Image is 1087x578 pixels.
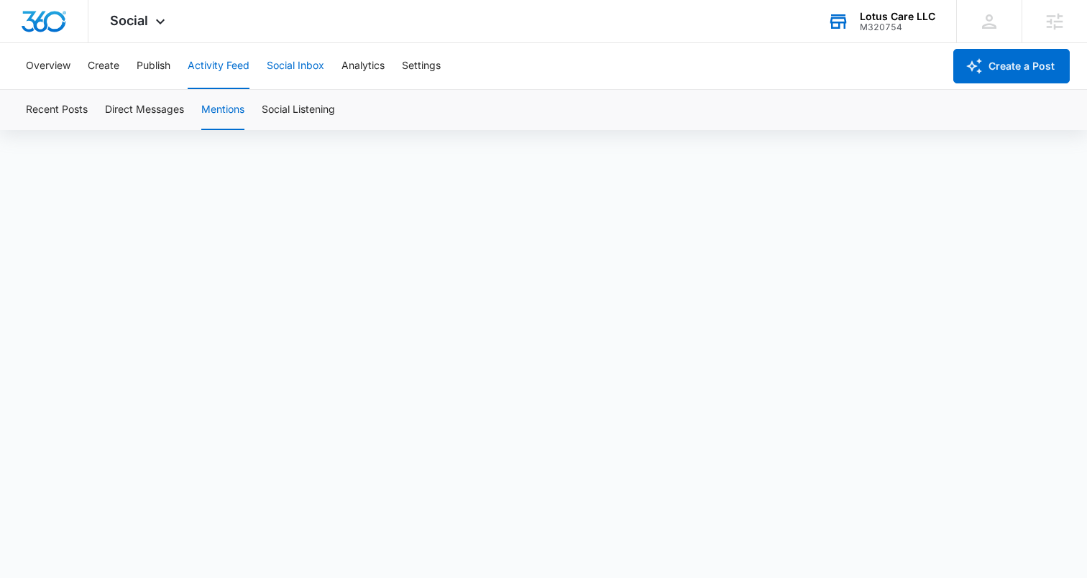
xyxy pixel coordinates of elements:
[88,43,119,89] button: Create
[110,13,148,28] span: Social
[402,43,441,89] button: Settings
[860,22,935,32] div: account id
[188,43,249,89] button: Activity Feed
[341,43,385,89] button: Analytics
[267,43,324,89] button: Social Inbox
[137,43,170,89] button: Publish
[26,43,70,89] button: Overview
[860,11,935,22] div: account name
[105,90,184,130] button: Direct Messages
[262,90,335,130] button: Social Listening
[26,90,88,130] button: Recent Posts
[201,90,244,130] button: Mentions
[953,49,1070,83] button: Create a Post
